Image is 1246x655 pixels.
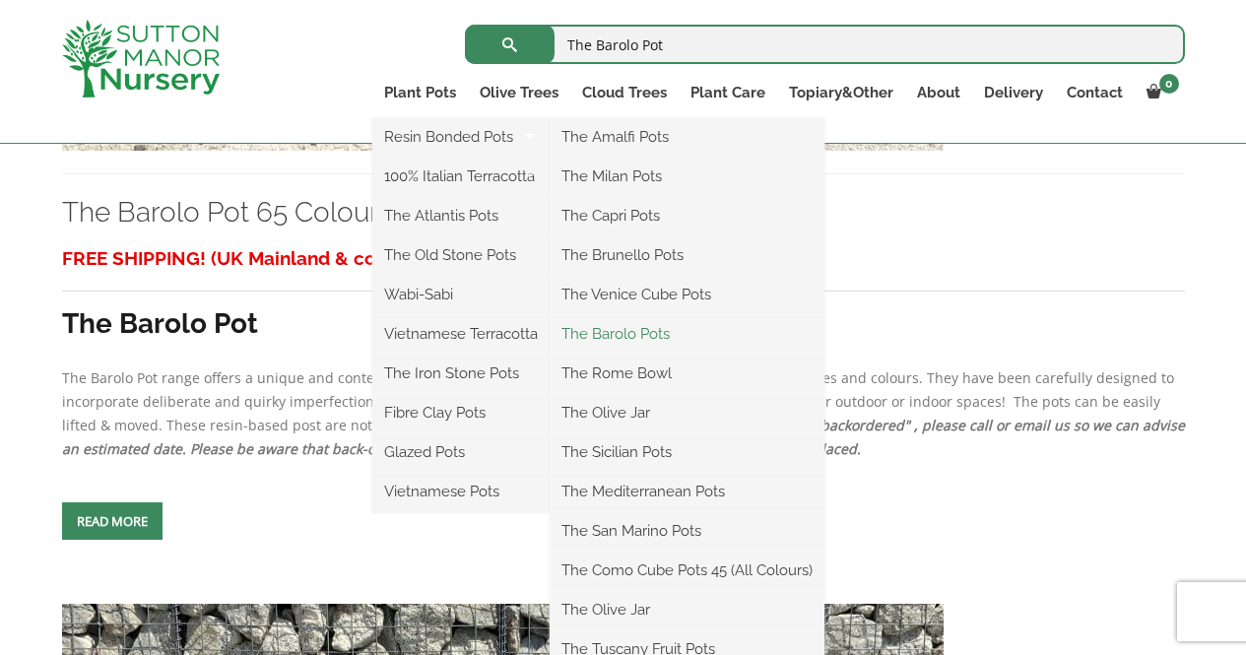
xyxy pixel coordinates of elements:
[972,79,1055,106] a: Delivery
[550,477,824,506] a: The Mediterranean Pots
[1055,79,1135,106] a: Contact
[550,122,824,152] a: The Amalfi Pots
[62,240,1185,277] h3: FREE SHIPPING! (UK Mainland & covering parts of [GEOGRAPHIC_DATA])
[1135,79,1185,106] a: 0
[550,280,824,309] a: The Venice Cube Pots
[550,201,824,230] a: The Capri Pots
[550,359,824,388] a: The Rome Bowl
[468,79,570,106] a: Olive Trees
[550,556,824,585] a: The Como Cube Pots 45 (All Colours)
[372,437,550,467] a: Glazed Pots
[550,398,824,427] a: The Olive Jar
[550,595,824,624] a: The Olive Jar
[550,162,824,191] a: The Milan Pots
[550,319,824,349] a: The Barolo Pots
[679,79,777,106] a: Plant Care
[62,416,1185,458] em: When stock shows "available on back-order or can be backordered" , please call or email us so we ...
[777,79,905,106] a: Topiary&Other
[62,20,220,98] img: logo
[372,162,550,191] a: 100% Italian Terracotta
[372,122,550,152] a: Resin Bonded Pots
[550,437,824,467] a: The Sicilian Pots
[372,477,550,506] a: Vietnamese Pots
[1159,74,1179,94] span: 0
[372,280,550,309] a: Wabi-Sabi
[372,79,468,106] a: Plant Pots
[465,25,1185,64] input: Search...
[550,240,824,270] a: The Brunello Pots
[372,240,550,270] a: The Old Stone Pots
[905,79,972,106] a: About
[550,516,824,546] a: The San Marino Pots
[372,201,550,230] a: The Atlantis Pots
[62,307,258,340] strong: The Barolo Pot
[62,502,163,540] a: Read more
[372,398,550,427] a: Fibre Clay Pots
[62,240,1185,461] div: The Barolo Pot range offers a unique and contemporary style. We have this pot available in a vari...
[570,79,679,106] a: Cloud Trees
[62,196,560,229] a: The Barolo Pot 65 Colour Mocha (Resin)
[372,359,550,388] a: The Iron Stone Pots
[372,319,550,349] a: Vietnamese Terracotta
